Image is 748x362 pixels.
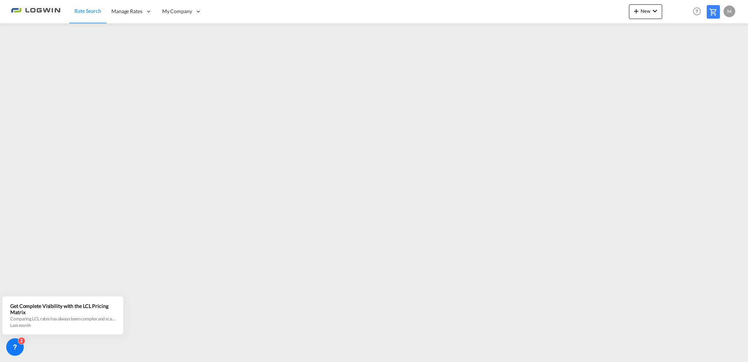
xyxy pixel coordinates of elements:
md-icon: icon-plus 400-fg [632,7,641,15]
span: New [632,8,659,14]
span: Rate Search [75,8,101,14]
div: M [724,5,735,17]
button: icon-plus 400-fgNewicon-chevron-down [629,4,662,19]
span: My Company [162,8,192,15]
img: 2761ae10d95411efa20a1f5e0282d2d7.png [11,3,60,20]
span: Manage Rates [111,8,142,15]
div: Help [691,5,707,18]
md-icon: icon-chevron-down [650,7,659,15]
span: Help [691,5,703,18]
